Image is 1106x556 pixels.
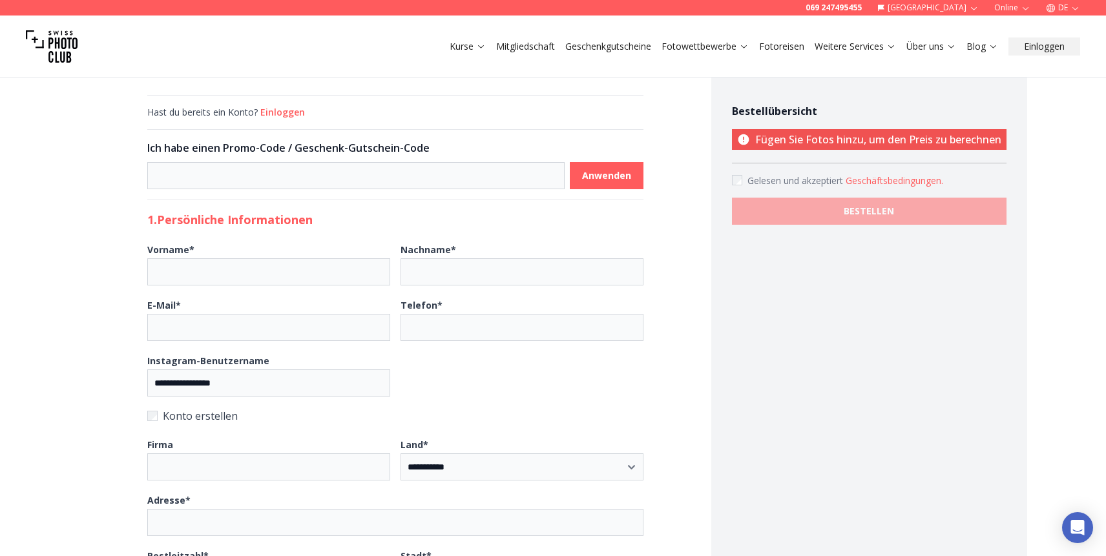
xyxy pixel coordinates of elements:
button: Fotoreisen [754,37,809,56]
input: Nachname* [401,258,643,285]
div: Hast du bereits ein Konto? [147,106,643,119]
a: Fotowettbewerbe [662,40,749,53]
a: 069 247495455 [806,3,862,13]
b: BESTELLEN [844,205,894,218]
a: Fotoreisen [759,40,804,53]
input: E-Mail* [147,314,390,341]
a: Kurse [450,40,486,53]
label: Konto erstellen [147,407,643,425]
button: Anwenden [570,162,643,189]
span: Gelesen und akzeptiert [747,174,846,187]
button: Einloggen [1008,37,1080,56]
h3: Ich habe einen Promo-Code / Geschenk-Gutschein-Code [147,140,643,156]
input: Adresse* [147,509,643,536]
button: BESTELLEN [732,198,1007,225]
button: Über uns [901,37,961,56]
input: Telefon* [401,314,643,341]
a: Über uns [906,40,956,53]
button: Geschenkgutscheine [560,37,656,56]
button: Blog [961,37,1003,56]
a: Blog [966,40,998,53]
a: Weitere Services [815,40,896,53]
b: Nachname * [401,243,456,256]
b: Adresse * [147,494,191,506]
input: Konto erstellen [147,411,158,421]
p: Fügen Sie Fotos hinzu, um den Preis zu berechnen [732,129,1007,150]
h2: 1. Persönliche Informationen [147,211,643,229]
input: Instagram-Benutzername [147,369,390,396]
img: Swiss photo club [26,21,78,72]
b: Vorname * [147,243,194,256]
button: Fotowettbewerbe [656,37,754,56]
button: Weitere Services [809,37,901,56]
button: Kurse [444,37,491,56]
b: Telefon * [401,299,443,311]
h4: Bestellübersicht [732,103,1007,119]
select: Land* [401,453,643,480]
input: Vorname* [147,258,390,285]
b: Anwenden [582,169,631,182]
button: Accept termsGelesen und akzeptiert [846,174,943,187]
button: Einloggen [260,106,305,119]
b: Land * [401,438,428,451]
input: Firma [147,453,390,480]
input: Accept terms [732,175,742,185]
div: Open Intercom Messenger [1062,512,1093,543]
a: Geschenkgutscheine [565,40,651,53]
button: Mitgliedschaft [491,37,560,56]
a: Mitgliedschaft [496,40,555,53]
b: Instagram-Benutzername [147,355,269,367]
b: Firma [147,438,173,451]
b: E-Mail * [147,299,181,311]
